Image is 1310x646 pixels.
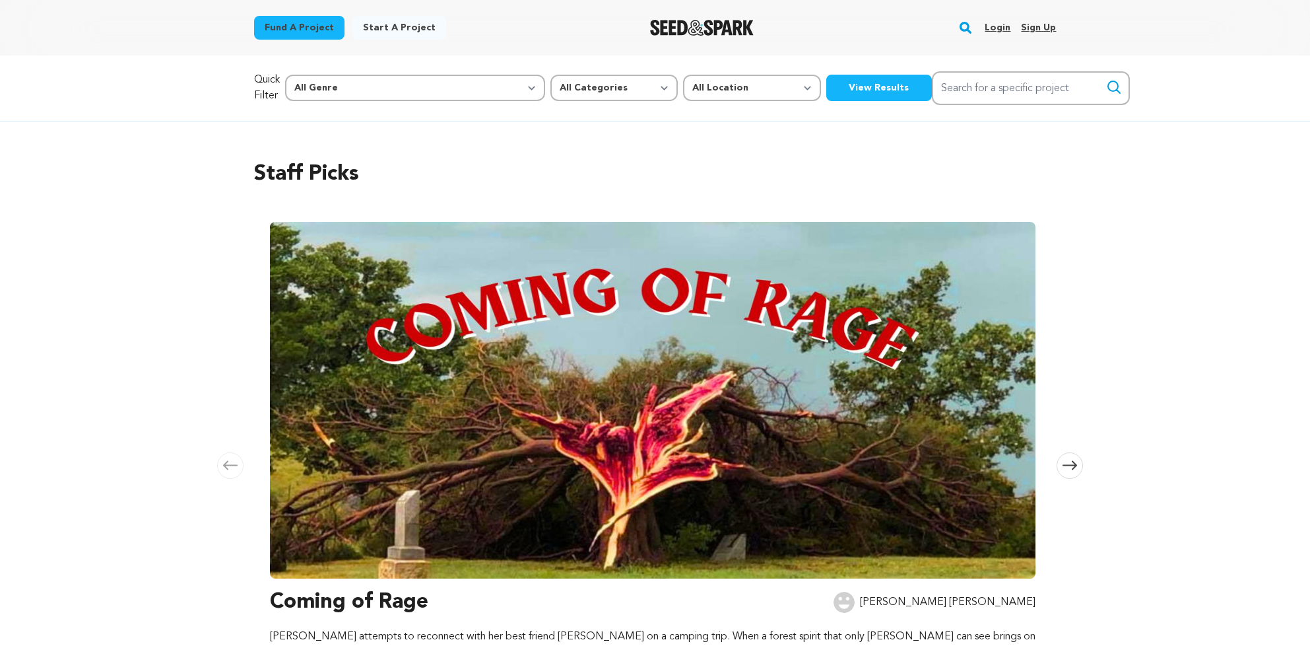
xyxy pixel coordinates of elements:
p: [PERSON_NAME] [PERSON_NAME] [860,594,1035,610]
a: Fund a project [254,16,344,40]
img: Coming of Rage image [270,222,1035,579]
a: Sign up [1021,17,1056,38]
a: Seed&Spark Homepage [650,20,754,36]
a: Login [985,17,1010,38]
h3: Coming of Rage [270,587,428,618]
img: Seed&Spark Logo Dark Mode [650,20,754,36]
input: Search for a specific project [932,71,1130,105]
h2: Staff Picks [254,159,1057,190]
button: View Results [826,75,932,101]
p: Quick Filter [254,72,280,104]
a: Start a project [352,16,446,40]
img: user.png [834,592,855,613]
